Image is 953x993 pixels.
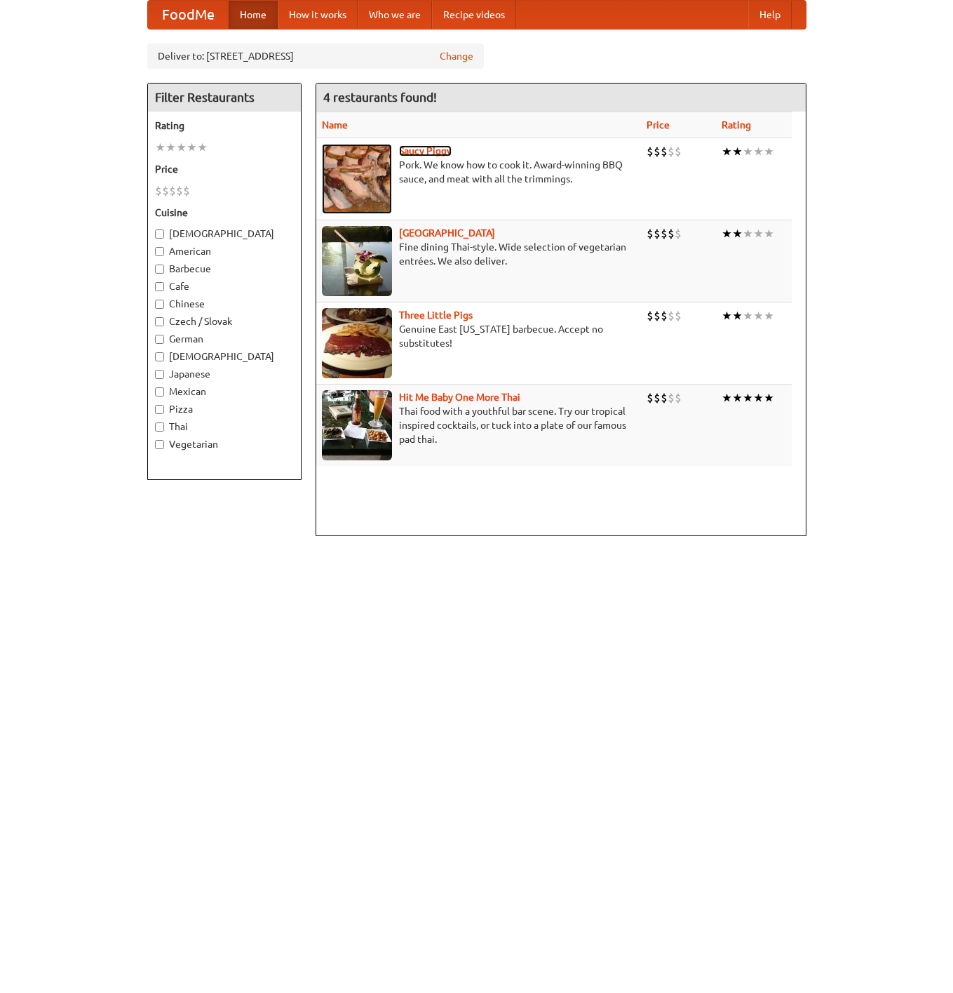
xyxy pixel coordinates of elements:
[155,440,164,449] input: Vegetarian
[155,370,164,379] input: Japanese
[647,390,654,406] li: $
[647,119,670,131] a: Price
[278,1,358,29] a: How it works
[148,1,229,29] a: FoodMe
[399,309,473,321] a: Three Little Pigs
[764,226,774,241] li: ★
[722,308,732,324] li: ★
[155,300,164,309] input: Chinese
[753,308,764,324] li: ★
[743,226,753,241] li: ★
[764,308,774,324] li: ★
[647,144,654,159] li: $
[322,119,348,131] a: Name
[155,352,164,361] input: [DEMOGRAPHIC_DATA]
[155,229,164,239] input: [DEMOGRAPHIC_DATA]
[229,1,278,29] a: Home
[764,144,774,159] li: ★
[155,297,294,311] label: Chinese
[187,140,197,155] li: ★
[399,227,495,239] a: [GEOGRAPHIC_DATA]
[661,308,668,324] li: $
[155,140,165,155] li: ★
[155,206,294,220] h5: Cuisine
[155,119,294,133] h5: Rating
[155,247,164,256] input: American
[743,144,753,159] li: ★
[743,390,753,406] li: ★
[147,44,484,69] div: Deliver to: [STREET_ADDRESS]
[155,265,164,274] input: Barbecue
[155,422,164,432] input: Thai
[399,392,520,403] b: Hit Me Baby One More Thai
[668,308,675,324] li: $
[155,385,294,399] label: Mexican
[753,144,764,159] li: ★
[155,279,294,293] label: Cafe
[155,262,294,276] label: Barbecue
[322,144,392,214] img: saucy.jpg
[322,308,392,378] img: littlepigs.jpg
[358,1,432,29] a: Who we are
[155,162,294,176] h5: Price
[155,332,294,346] label: German
[440,49,473,63] a: Change
[647,226,654,241] li: $
[155,387,164,396] input: Mexican
[322,158,636,186] p: Pork. We know how to cook it. Award-winning BBQ sauce, and meat with all the trimmings.
[322,390,392,460] img: babythai.jpg
[155,405,164,414] input: Pizza
[722,390,732,406] li: ★
[155,314,294,328] label: Czech / Slovak
[732,226,743,241] li: ★
[155,367,294,381] label: Japanese
[647,308,654,324] li: $
[668,226,675,241] li: $
[165,140,176,155] li: ★
[155,282,164,291] input: Cafe
[176,140,187,155] li: ★
[743,308,753,324] li: ★
[155,244,294,258] label: American
[654,308,661,324] li: $
[675,390,682,406] li: $
[732,144,743,159] li: ★
[668,390,675,406] li: $
[432,1,516,29] a: Recipe videos
[748,1,792,29] a: Help
[722,226,732,241] li: ★
[722,144,732,159] li: ★
[148,84,301,112] h4: Filter Restaurants
[654,390,661,406] li: $
[176,183,183,199] li: $
[661,144,668,159] li: $
[155,183,162,199] li: $
[155,317,164,326] input: Czech / Slovak
[753,390,764,406] li: ★
[722,119,751,131] a: Rating
[732,308,743,324] li: ★
[155,402,294,416] label: Pizza
[162,183,169,199] li: $
[675,226,682,241] li: $
[675,144,682,159] li: $
[654,144,661,159] li: $
[155,335,164,344] input: German
[155,349,294,364] label: [DEMOGRAPHIC_DATA]
[753,226,764,241] li: ★
[169,183,176,199] li: $
[661,390,668,406] li: $
[732,390,743,406] li: ★
[155,420,294,434] label: Thai
[675,308,682,324] li: $
[155,437,294,451] label: Vegetarian
[322,226,392,296] img: satay.jpg
[764,390,774,406] li: ★
[654,226,661,241] li: $
[155,227,294,241] label: [DEMOGRAPHIC_DATA]
[399,145,452,156] a: Saucy Piggy
[661,226,668,241] li: $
